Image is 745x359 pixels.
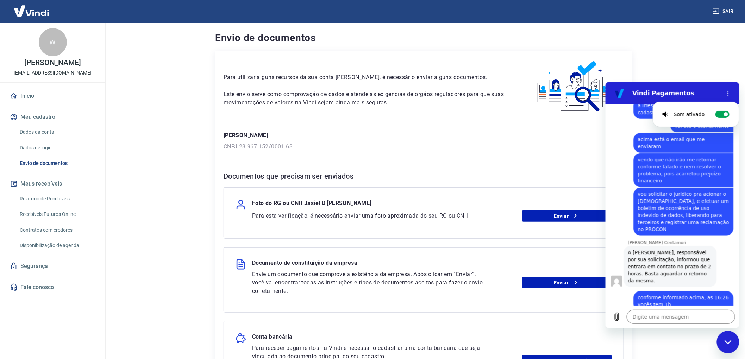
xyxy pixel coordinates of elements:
button: Sair [711,5,737,18]
a: Disponibilização de agenda [17,238,97,253]
h6: Documentos que precisam ser enviados [224,171,624,182]
p: [PERSON_NAME] [24,59,81,66]
img: user.af206f65c40a7206969b71a29f56cfb7.svg [235,199,246,210]
p: CNPJ 23.967.152/0001-63 [224,142,624,151]
p: Documento de constituição da empresa [252,259,357,270]
div: W [39,28,67,56]
a: Recebíveis Futuros Online [17,207,97,222]
button: Meu cadastro [8,109,97,125]
a: Enviar [522,210,612,222]
a: Contratos com credores [17,223,97,237]
a: Enviar [522,277,612,288]
a: Início [8,88,97,104]
img: file.3f2e98d22047474d3a157069828955b5.svg [235,259,246,270]
img: money_pork.0c50a358b6dafb15dddc3eea48f23780.svg [235,333,246,344]
iframe: Botão para abrir a janela de mensagens, conversa em andamento [717,331,739,353]
a: Dados de login [17,141,97,155]
a: Relatório de Recebíveis [17,192,97,206]
p: [PERSON_NAME] [224,131,624,140]
p: Para esta verificação, é necessário enviar uma foto aproximada do seu RG ou CNH. [252,212,486,220]
p: [EMAIL_ADDRESS][DOMAIN_NAME] [14,69,92,77]
a: Segurança [8,258,97,274]
h4: Envio de documentos [215,31,632,45]
p: Conta bancária [252,333,293,344]
img: waiting_documents.41d9841a9773e5fdf392cede4d13b617.svg [525,59,624,114]
img: Vindi [8,0,54,22]
a: Envio de documentos [17,156,97,171]
p: Para utilizar alguns recursos da sua conta [PERSON_NAME], é necessário enviar alguns documentos. [224,73,508,82]
p: Envie um documento que comprove a existência da empresa. Após clicar em “Enviar”, você vai encont... [252,270,486,295]
p: Foto do RG ou CNH Jasiel D [PERSON_NAME] [252,199,371,210]
button: Meus recebíveis [8,176,97,192]
a: Fale conosco [8,280,97,295]
iframe: Janela de mensagens [606,82,739,328]
p: Este envio serve como comprovação de dados e atende as exigências de órgãos reguladores para que ... [224,90,508,107]
a: Dados da conta [17,125,97,139]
